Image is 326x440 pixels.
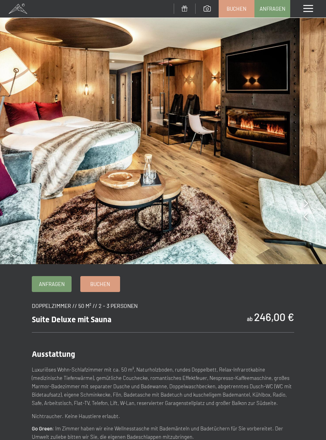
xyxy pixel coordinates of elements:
span: ab [247,315,253,322]
span: Anfragen [39,280,65,288]
span: Suite Deluxe mit Sauna [32,315,111,324]
p: Nichtraucher. Keine Haustiere erlaubt. [32,412,294,421]
span: Ausstattung [32,349,75,359]
strong: Go Green [32,425,52,432]
b: 246,00 € [254,310,294,323]
span: Doppelzimmer // 50 m² // 2 - 3 Personen [32,302,138,309]
a: Anfragen [255,0,290,17]
p: Luxuriöses Wohn-Schlafzimmer mit ca. 50 m², Naturholzboden, rundes Doppelbett, Relax-Infrarotkabi... [32,366,294,407]
span: Buchen [90,280,110,288]
a: Anfragen [32,276,71,292]
span: Buchen [227,5,246,12]
span: Anfragen [260,5,285,12]
a: Buchen [81,276,120,292]
a: Buchen [219,0,254,17]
